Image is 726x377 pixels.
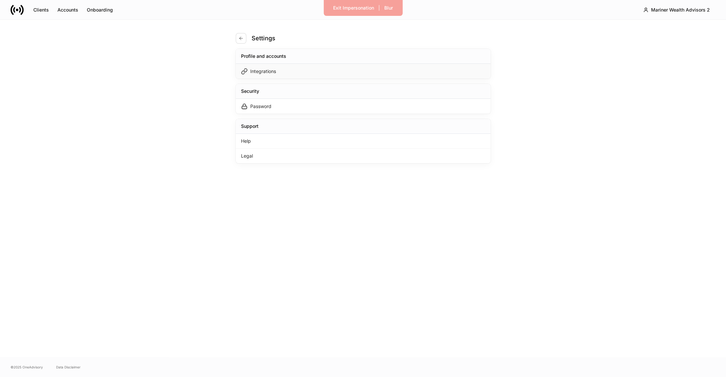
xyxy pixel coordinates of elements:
span: © 2025 OneAdvisory [11,364,43,370]
button: Exit Impersonation [329,3,378,13]
button: Mariner Wealth Advisors 2 [638,4,715,16]
h4: Settings [252,34,275,42]
div: Support [241,123,259,130]
div: Profile and accounts [241,53,286,59]
div: Password [250,103,271,110]
div: Accounts [57,7,78,13]
div: Help [236,134,491,149]
div: Legal [236,149,491,163]
div: Integrations [250,68,276,75]
button: Accounts [53,5,83,15]
div: Exit Impersonation [333,5,374,11]
div: Mariner Wealth Advisors 2 [651,7,710,13]
button: Onboarding [83,5,117,15]
div: Security [241,88,259,94]
div: Onboarding [87,7,113,13]
a: Data Disclaimer [56,364,81,370]
div: Clients [33,7,49,13]
button: Blur [380,3,397,13]
div: Blur [384,5,393,11]
button: Clients [29,5,53,15]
